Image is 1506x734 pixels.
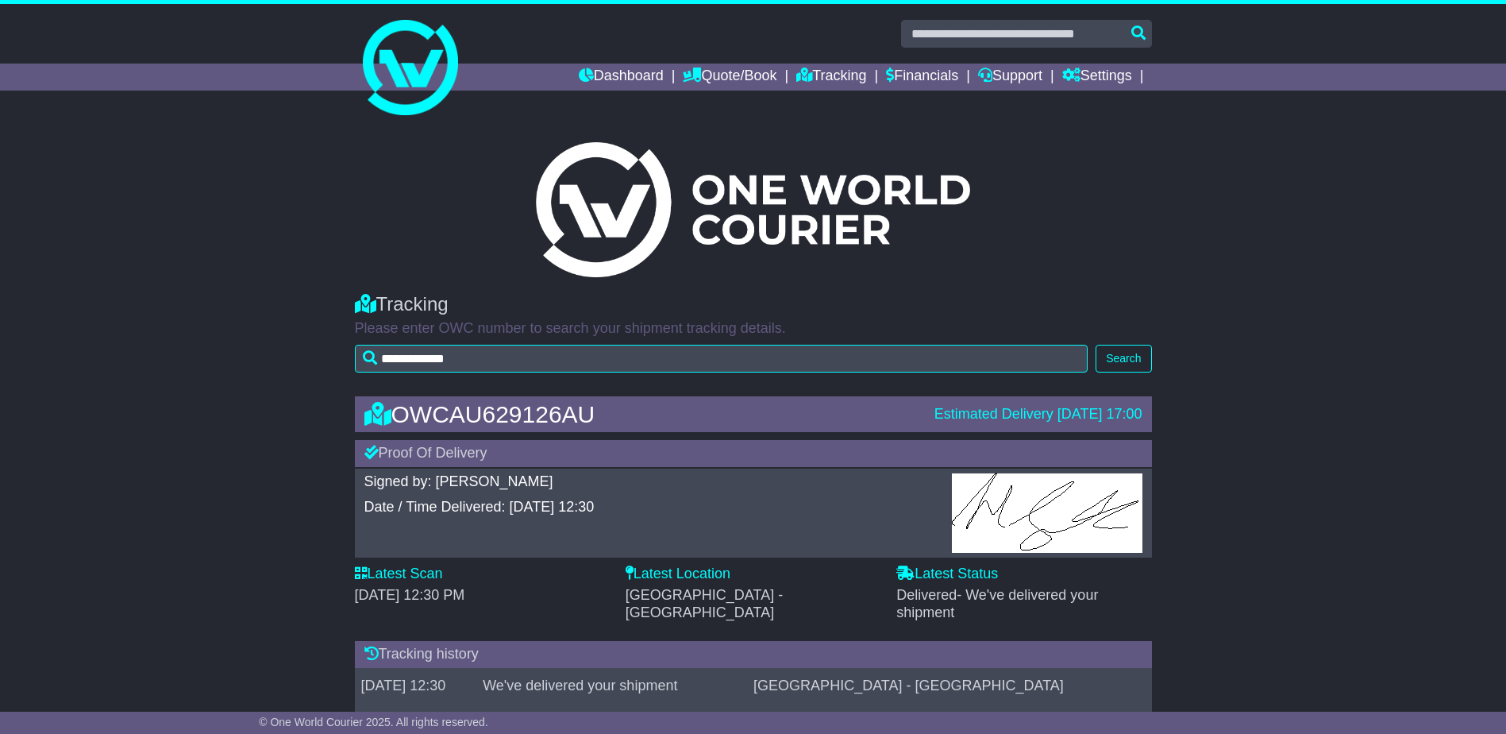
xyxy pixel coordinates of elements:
a: Support [978,64,1042,91]
div: Date / Time Delivered: [DATE] 12:30 [364,499,936,516]
div: Tracking history [355,641,1152,668]
label: Latest Status [896,566,998,583]
a: Financials [886,64,958,91]
img: Light [536,142,969,277]
span: - We've delivered your shipment [896,587,1098,620]
span: Delivered [896,587,1098,620]
div: Proof Of Delivery [355,440,1152,467]
td: [GEOGRAPHIC_DATA] - [GEOGRAPHIC_DATA] [747,668,1151,703]
span: [DATE] 12:30 PM [355,587,465,603]
a: Quote/Book [683,64,776,91]
div: Tracking [355,293,1152,316]
div: OWCAU629126AU [356,401,926,427]
a: Dashboard [579,64,664,91]
span: [GEOGRAPHIC_DATA] - [GEOGRAPHIC_DATA] [626,587,783,620]
span: © One World Courier 2025. All rights reserved. [259,716,488,728]
img: GetPodImagePublic [952,473,1142,553]
button: Search [1096,345,1151,373]
p: Please enter OWC number to search your shipment tracking details. [355,320,1152,338]
td: [DATE] 12:30 [355,668,477,703]
div: Signed by: [PERSON_NAME] [364,473,936,491]
td: We've delivered your shipment [476,668,747,703]
label: Latest Location [626,566,730,583]
label: Latest Scan [355,566,443,583]
a: Tracking [796,64,866,91]
a: Settings [1062,64,1132,91]
div: Estimated Delivery [DATE] 17:00 [934,406,1142,423]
